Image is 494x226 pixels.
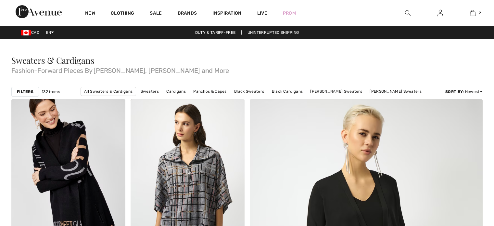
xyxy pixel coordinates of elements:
[21,30,31,35] img: Canadian Dollar
[11,65,483,74] span: Fashion-Forward Pieces By [PERSON_NAME], [PERSON_NAME] and More
[457,9,488,17] a: 2
[17,89,33,95] strong: Filters
[445,89,463,94] strong: Sort By
[163,87,189,96] a: Cardigans
[150,10,162,17] a: Sale
[137,87,162,96] a: Sweaters
[111,10,134,17] a: Clothing
[257,10,267,17] a: Live
[16,5,62,18] img: 1ère Avenue
[190,87,230,96] a: Panchos & Capes
[46,30,54,35] span: EN
[269,87,306,96] a: Black Cardigans
[405,9,411,17] img: search the website
[445,89,483,95] div: : Newest
[231,87,267,96] a: Black Sweaters
[85,10,95,17] a: New
[366,87,425,96] a: [PERSON_NAME] Sweaters
[212,10,241,17] span: Inspiration
[479,10,481,16] span: 2
[178,10,197,17] a: Brands
[437,9,443,17] img: My Info
[21,30,42,35] span: CAD
[470,9,475,17] img: My Bag
[42,89,60,95] span: 132 items
[231,96,274,104] a: Dolcezza Sweaters
[11,55,95,66] span: Sweaters & Cardigans
[432,9,448,17] a: Sign In
[81,87,136,96] a: All Sweaters & Cardigans
[283,10,296,17] a: Prom
[307,87,365,96] a: [PERSON_NAME] Sweaters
